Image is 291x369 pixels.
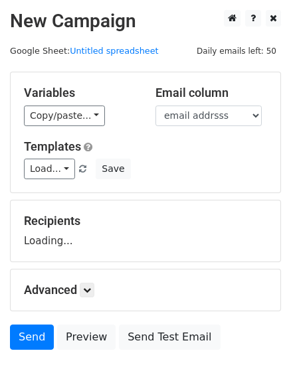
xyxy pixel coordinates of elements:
h5: Email column [155,86,267,100]
a: Copy/paste... [24,106,105,126]
button: Save [96,159,130,179]
h5: Recipients [24,214,267,228]
a: Send [10,325,54,350]
h5: Advanced [24,283,267,297]
a: Preview [57,325,116,350]
a: Daily emails left: 50 [192,46,281,56]
a: Load... [24,159,75,179]
a: Send Test Email [119,325,220,350]
h5: Variables [24,86,136,100]
div: Loading... [24,214,267,248]
small: Google Sheet: [10,46,159,56]
h2: New Campaign [10,10,281,33]
span: Daily emails left: 50 [192,44,281,58]
a: Untitled spreadsheet [70,46,158,56]
a: Templates [24,139,81,153]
